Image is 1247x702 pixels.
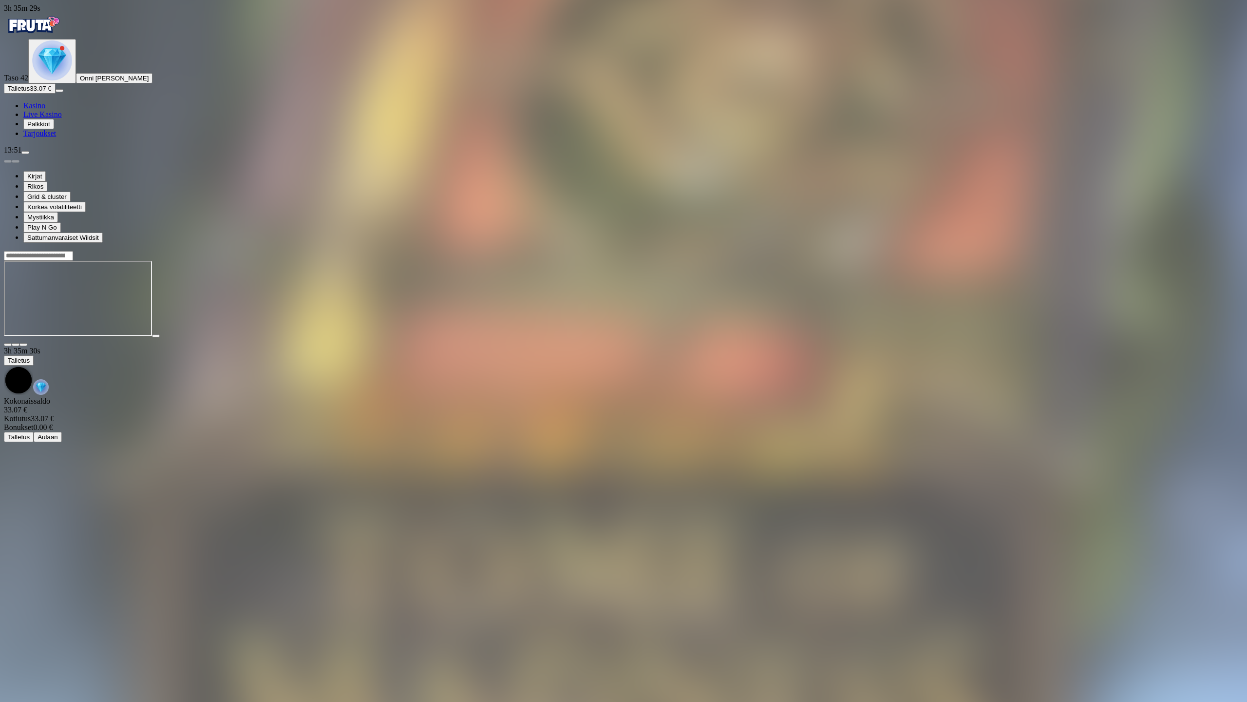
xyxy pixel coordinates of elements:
[4,397,1243,414] div: Kokonaissaldo
[4,343,12,346] button: close icon
[27,173,42,180] span: Kirjat
[12,160,19,163] button: next slide
[23,119,54,129] button: reward iconPalkkiot
[23,129,56,137] a: gift-inverted iconTarjoukset
[4,414,31,423] span: Kotiutus
[33,379,49,395] img: reward-icon
[76,73,152,83] button: Onni [PERSON_NAME]
[23,192,71,202] button: Grid & cluster
[4,423,1243,432] div: 0.00 €
[4,74,28,82] span: Taso 42
[4,261,152,336] iframe: Tome of Madness
[27,193,67,200] span: Grid & cluster
[23,101,45,110] a: diamond iconKasino
[80,75,149,82] span: Onni [PERSON_NAME]
[4,406,1243,414] div: 33.07 €
[23,129,56,137] span: Tarjoukset
[23,101,45,110] span: Kasino
[4,347,1243,397] div: Game menu
[23,181,47,192] button: Rikos
[8,357,30,364] span: Talletus
[12,343,19,346] button: chevron-down icon
[23,110,62,118] span: Live Kasino
[4,13,1243,138] nav: Primary
[4,414,1243,423] div: 33.07 €
[27,203,82,211] span: Korkea volatiliteetti
[4,4,40,12] span: user session time
[27,214,54,221] span: Mystiikka
[8,85,30,92] span: Talletus
[23,110,62,118] a: poker-chip iconLive Kasino
[23,171,46,181] button: Kirjat
[4,83,56,94] button: Talletusplus icon33.07 €
[8,433,30,441] span: Talletus
[4,432,34,442] button: Talletus
[56,89,63,92] button: menu
[4,423,33,431] span: Bonukset
[23,222,61,233] button: Play N Go
[27,234,99,241] span: Sattumanvaraiset Wildsit
[152,334,160,337] button: play icon
[30,85,51,92] span: 33.07 €
[28,39,76,83] button: level unlocked
[4,397,1243,442] div: Game menu content
[4,13,62,37] img: Fruta
[23,233,103,243] button: Sattumanvaraiset Wildsit
[4,251,73,261] input: Search
[34,432,62,442] button: Aulaan
[4,355,34,366] button: Talletus
[21,151,29,154] button: menu
[23,202,86,212] button: Korkea volatiliteetti
[4,146,21,154] span: 13:51
[4,347,40,355] span: user session time
[38,433,58,441] span: Aulaan
[19,343,27,346] button: fullscreen-exit icon
[32,40,72,80] img: level unlocked
[4,160,12,163] button: prev slide
[27,183,43,190] span: Rikos
[27,224,57,231] span: Play N Go
[27,120,50,128] span: Palkkiot
[4,30,62,39] a: Fruta
[23,212,58,222] button: Mystiikka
